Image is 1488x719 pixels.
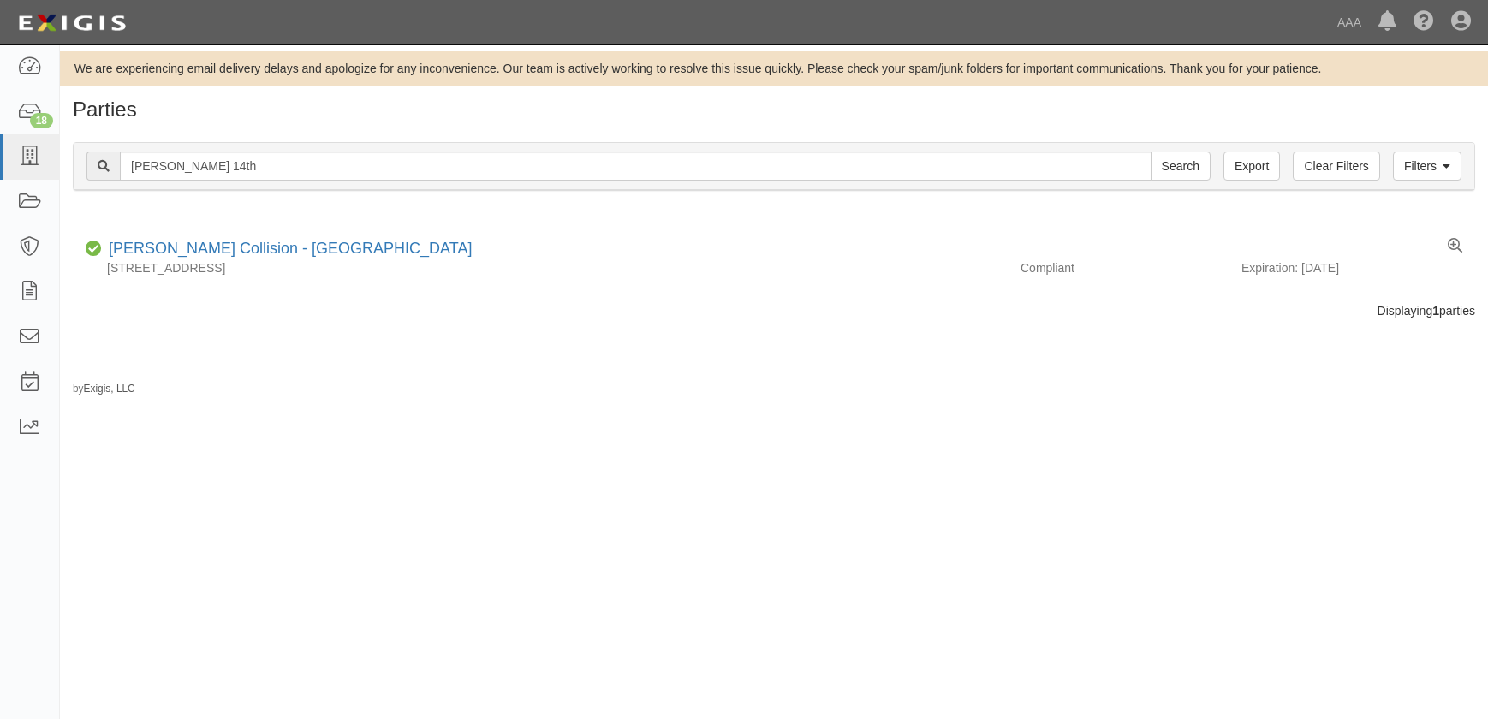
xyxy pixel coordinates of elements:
[1293,152,1379,181] a: Clear Filters
[1223,152,1280,181] a: Export
[86,243,102,255] i: Compliant
[1432,304,1439,318] b: 1
[1241,259,1475,276] div: Expiration: [DATE]
[73,259,1008,276] div: [STREET_ADDRESS]
[1008,259,1241,276] div: Compliant
[73,98,1475,121] h1: Parties
[120,152,1152,181] input: Search
[1414,12,1434,33] i: Help Center - Complianz
[1448,238,1462,255] a: View results summary
[84,383,135,395] a: Exigis, LLC
[1329,5,1370,39] a: AAA
[1151,152,1211,181] input: Search
[73,382,135,396] small: by
[102,238,472,260] div: Joe Hudson Collision - 14th Street
[1393,152,1461,181] a: Filters
[13,8,131,39] img: logo-5460c22ac91f19d4615b14bd174203de0afe785f0fc80cf4dbbc73dc1793850b.png
[30,113,53,128] div: 18
[60,60,1488,77] div: We are experiencing email delivery delays and apologize for any inconvenience. Our team is active...
[109,240,472,257] a: [PERSON_NAME] Collision - [GEOGRAPHIC_DATA]
[60,302,1488,319] div: Displaying parties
